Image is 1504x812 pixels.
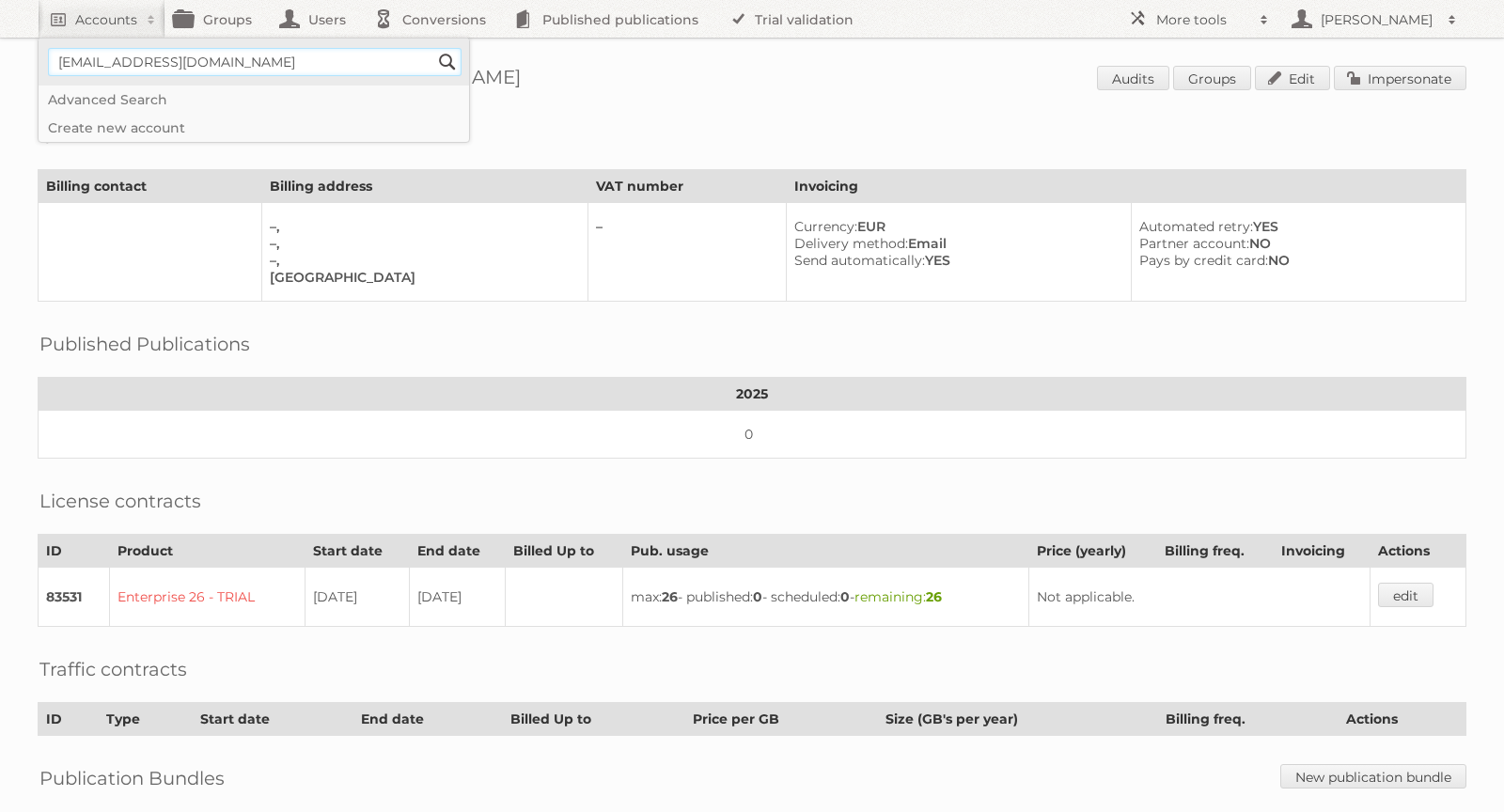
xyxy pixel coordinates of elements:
input: Search [433,48,462,76]
th: Product [110,535,305,568]
th: Actions [1339,703,1466,736]
td: 0 [39,411,1466,459]
td: 83531 [39,568,110,627]
th: VAT number [587,170,787,203]
th: Billing freq. [1156,535,1273,568]
td: Not applicable. [1028,568,1370,627]
th: Price per GB [684,703,877,736]
td: [DATE] [409,568,505,627]
div: NO [1139,235,1450,252]
div: [GEOGRAPHIC_DATA] [270,269,572,286]
div: NO [1139,252,1450,269]
div: –, [270,252,572,269]
div: –, [270,218,572,235]
th: Start date [305,535,409,568]
th: End date [353,703,502,736]
span: Pays by credit card: [1139,252,1268,269]
div: YES [794,252,1116,269]
th: Billed Up to [505,535,622,568]
span: Delivery method: [794,235,908,252]
h1: Account 73788: Relatie Artikelen - [DOMAIN_NAME] [38,66,1466,94]
span: Partner account: [1139,235,1249,252]
th: End date [409,535,505,568]
th: Type [99,703,193,736]
td: max: - published: - scheduled: - [622,568,1028,627]
th: Billing freq. [1158,703,1339,736]
th: ID [39,703,99,736]
div: –, [270,235,572,252]
span: Currency: [794,218,857,235]
div: Email [794,235,1116,252]
h2: License contracts [39,487,201,515]
a: Groups [1173,66,1251,90]
h2: Traffic contracts [39,655,187,683]
strong: 26 [926,588,942,605]
span: remaining: [854,588,942,605]
th: 2025 [39,378,1466,411]
h2: Accounts [75,10,137,29]
a: Edit [1255,66,1330,90]
span: Automated retry: [1139,218,1253,235]
th: Start date [192,703,353,736]
strong: 0 [753,588,762,605]
strong: 0 [840,588,850,605]
a: Create new account [39,114,469,142]
th: Invoicing [1273,535,1370,568]
td: – [587,203,787,302]
th: Pub. usage [622,535,1028,568]
a: Advanced Search [39,86,469,114]
a: New publication bundle [1280,764,1466,789]
span: Send automatically: [794,252,925,269]
div: YES [1139,218,1450,235]
h2: Publication Bundles [39,764,225,792]
th: Price (yearly) [1028,535,1156,568]
a: edit [1378,583,1433,607]
a: Impersonate [1334,66,1466,90]
th: Invoicing [787,170,1466,203]
td: [DATE] [305,568,409,627]
th: Billed Up to [502,703,684,736]
th: Billing address [262,170,587,203]
td: Enterprise 26 - TRIAL [110,568,305,627]
h2: More tools [1156,10,1250,29]
th: Actions [1370,535,1465,568]
th: Size (GB's per year) [878,703,1158,736]
strong: 26 [662,588,678,605]
h2: [PERSON_NAME] [1316,10,1438,29]
div: EUR [794,218,1116,235]
th: Billing contact [39,170,262,203]
h2: Published Publications [39,330,250,358]
th: ID [39,535,110,568]
a: Audits [1097,66,1169,90]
